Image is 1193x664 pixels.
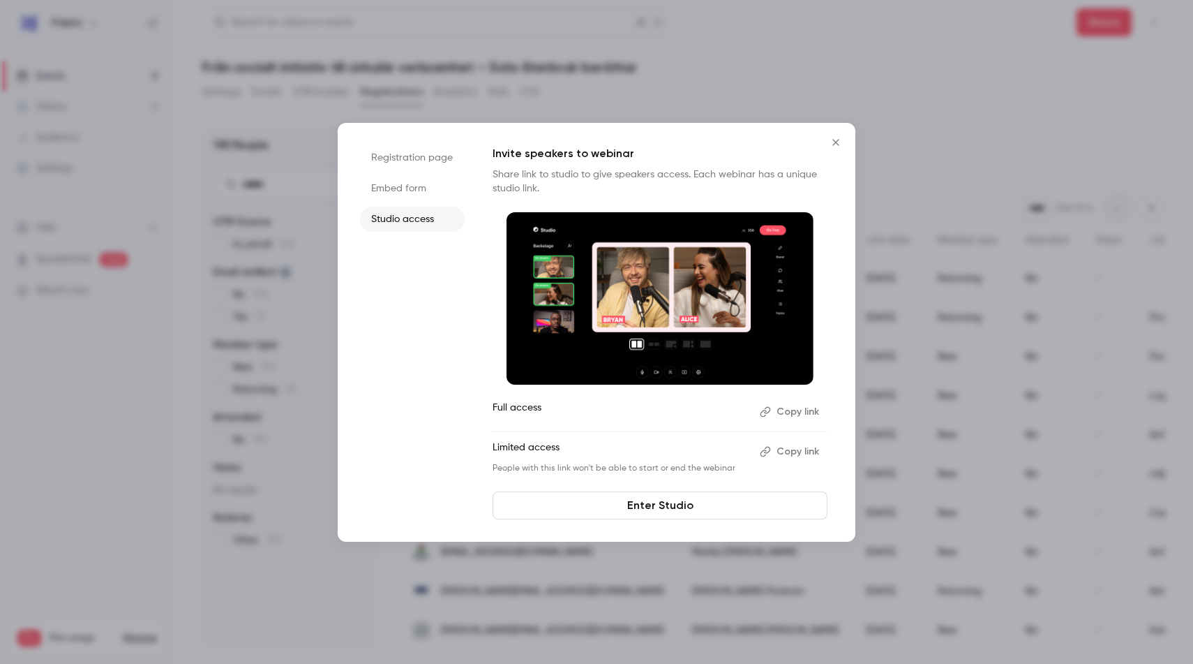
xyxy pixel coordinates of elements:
li: Studio access [360,207,465,232]
p: Invite speakers to webinar [493,145,827,162]
a: Enter Studio [493,492,827,519]
li: Registration page [360,145,465,170]
li: Embed form [360,176,465,201]
button: Close [822,128,850,156]
p: Share link to studio to give speakers access. Each webinar has a unique studio link. [493,168,827,195]
p: Full access [493,401,749,423]
p: People with this link won't be able to start or end the webinar [493,463,749,474]
button: Copy link [754,401,827,423]
img: Invite speakers to webinar [507,212,813,385]
p: Limited access [493,441,749,463]
button: Copy link [754,441,827,463]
